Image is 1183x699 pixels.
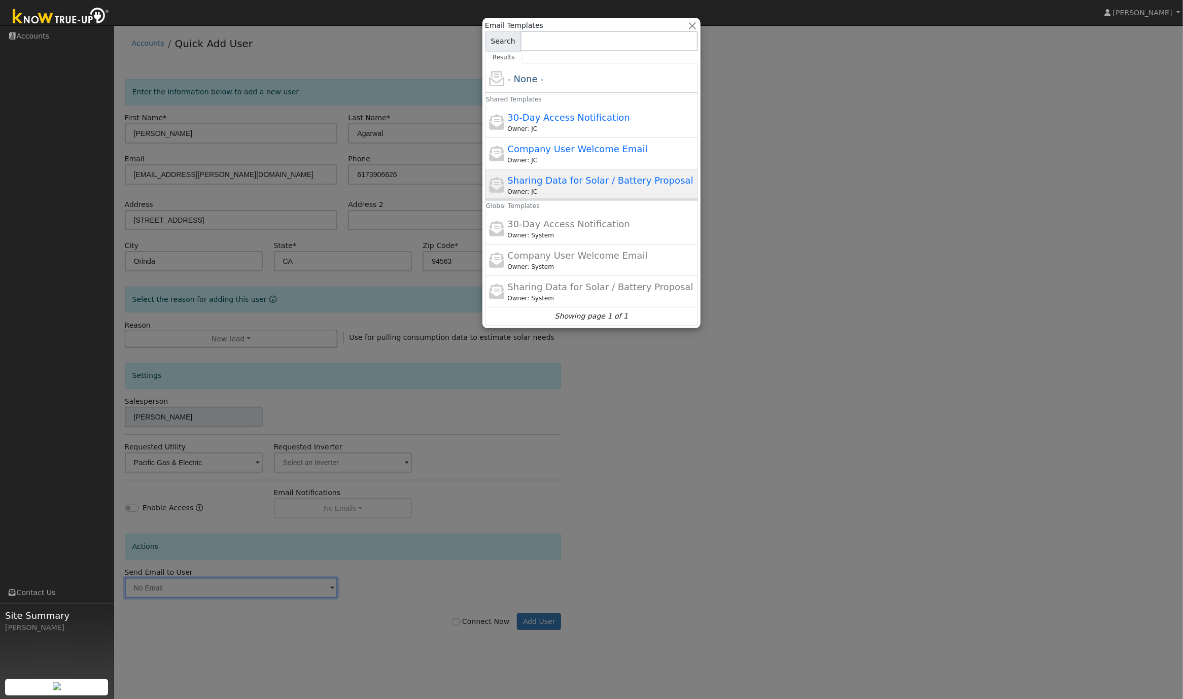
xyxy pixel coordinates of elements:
[508,294,696,303] div: Leroy Coffman
[508,231,696,240] div: Leroy Coffman
[53,682,61,690] img: retrieve
[479,199,493,214] h6: Global Templates
[508,262,696,271] div: Leroy Coffman
[508,187,696,196] div: Jeremy Carlock
[5,622,109,633] div: [PERSON_NAME]
[555,311,628,322] i: Showing page 1 of 1
[5,609,109,622] span: Site Summary
[508,124,696,133] div: Jeremy Carlock
[508,250,648,261] span: Company User Welcome Email
[508,282,693,292] span: Sharing Data for Solar / Battery Proposal
[479,92,493,107] h6: Shared Templates
[508,219,630,229] span: 30-Day Access Notification
[508,144,648,154] span: Company User Welcome Email
[508,112,630,123] span: 30-Day Access Notification
[485,20,543,31] span: Email Templates
[485,51,523,63] a: Results
[508,175,693,186] span: Sharing Data for Solar / Battery Proposal
[508,74,544,84] span: - None -
[1113,9,1172,17] span: [PERSON_NAME]
[8,6,114,28] img: Know True-Up
[508,156,696,165] div: Jeremy Carlock
[485,31,521,51] span: Search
